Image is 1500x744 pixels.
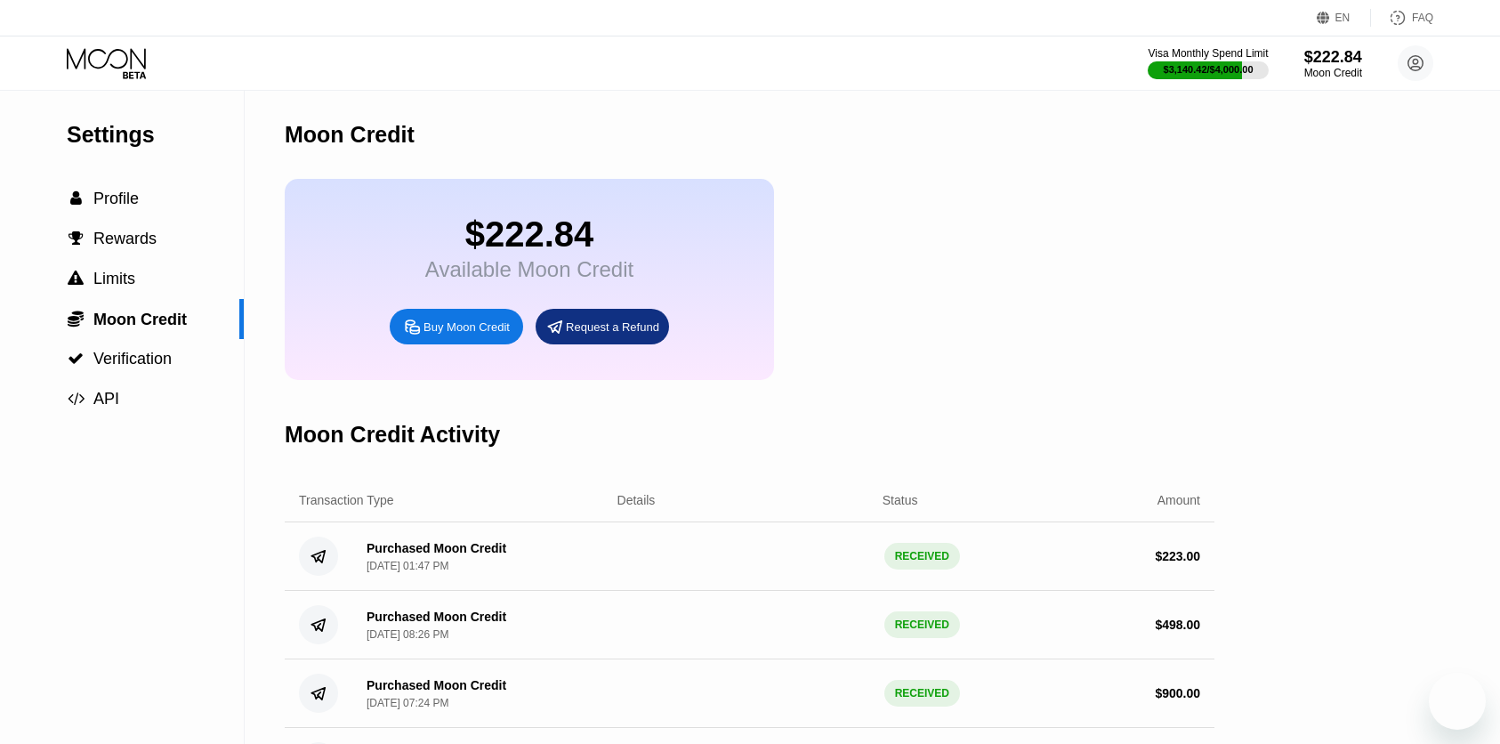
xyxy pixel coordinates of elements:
[299,493,394,507] div: Transaction Type
[1371,9,1433,27] div: FAQ
[423,319,510,335] div: Buy Moon Credit
[67,271,85,287] div: 
[93,311,187,328] span: Moon Credit
[93,270,135,287] span: Limits
[67,391,85,407] div: 
[1155,618,1200,632] div: $ 498.00
[1157,493,1200,507] div: Amount
[68,310,84,328] span: 
[67,230,85,247] div: 
[285,122,415,148] div: Moon Credit
[68,391,85,407] span: 
[1164,64,1254,75] div: $3,140.42 / $4,000.00
[617,493,656,507] div: Details
[884,611,960,638] div: RECEIVED
[536,309,669,344] div: Request a Refund
[1304,67,1362,79] div: Moon Credit
[93,230,157,247] span: Rewards
[884,543,960,570] div: RECEIVED
[883,493,918,507] div: Status
[67,190,85,206] div: 
[1155,549,1200,563] div: $ 223.00
[1304,48,1362,67] div: $222.84
[367,697,448,709] div: [DATE] 07:24 PM
[68,351,84,367] span: 
[1412,12,1433,24] div: FAQ
[1335,12,1351,24] div: EN
[367,610,506,624] div: Purchased Moon Credit
[566,319,659,335] div: Request a Refund
[93,350,172,368] span: Verification
[70,190,82,206] span: 
[390,309,523,344] div: Buy Moon Credit
[367,628,448,641] div: [DATE] 08:26 PM
[1304,48,1362,79] div: $222.84Moon Credit
[367,560,448,572] div: [DATE] 01:47 PM
[1317,9,1371,27] div: EN
[1148,47,1268,79] div: Visa Monthly Spend Limit$3,140.42/$4,000.00
[367,678,506,692] div: Purchased Moon Credit
[93,390,119,408] span: API
[68,271,84,287] span: 
[69,230,84,247] span: 
[67,122,244,148] div: Settings
[67,310,85,328] div: 
[1155,686,1200,700] div: $ 900.00
[425,214,633,255] div: $222.84
[1148,47,1268,60] div: Visa Monthly Spend Limit
[367,541,506,555] div: Purchased Moon Credit
[285,422,500,448] div: Moon Credit Activity
[67,351,85,367] div: 
[425,257,633,282] div: Available Moon Credit
[93,190,139,207] span: Profile
[1429,673,1486,730] iframe: Knop om het berichtenvenster te openen
[884,680,960,707] div: RECEIVED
